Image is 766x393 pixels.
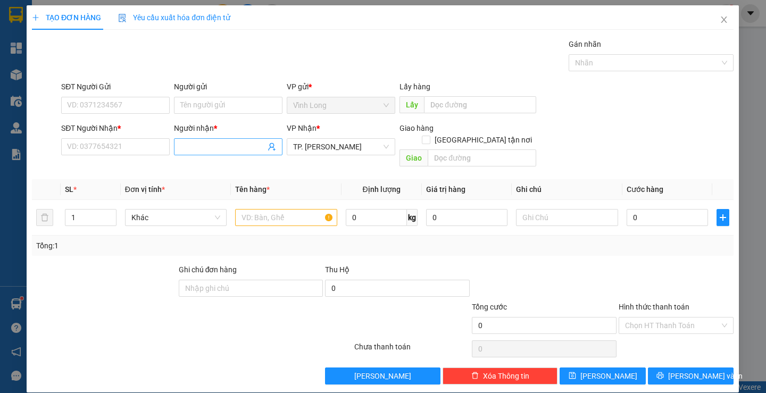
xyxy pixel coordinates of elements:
[668,370,743,382] span: [PERSON_NAME] và In
[179,265,237,274] label: Ghi chú đơn hàng
[236,209,337,226] input: VD: Bàn, Ghế
[32,13,101,22] span: TẠO ĐƠN HÀNG
[294,97,389,113] span: Vĩnh Long
[483,370,529,382] span: Xóa Thông tin
[512,179,622,200] th: Ghi chú
[400,82,431,91] span: Lấy hàng
[32,14,39,21] span: plus
[8,69,39,80] span: Thu rồi :
[720,15,729,24] span: close
[119,14,127,22] img: icon
[326,367,441,384] button: [PERSON_NAME]
[36,209,53,226] button: delete
[363,185,401,194] span: Định lượng
[710,5,739,35] button: Close
[174,81,283,93] div: Người gửi
[9,9,62,35] div: Vĩnh Long
[287,124,317,132] span: VP Nhận
[9,10,26,21] span: Gửi:
[517,209,618,226] input: Ghi Chú
[69,47,154,62] div: 0797298857
[62,81,170,93] div: SĐT Người Gửi
[119,13,231,22] span: Yêu cầu xuất hóa đơn điện tử
[471,372,479,380] span: delete
[62,122,170,134] div: SĐT Người Nhận
[560,367,646,384] button: save[PERSON_NAME]
[179,280,323,297] input: Ghi chú đơn hàng
[569,40,602,48] label: Gán nhãn
[131,210,220,225] span: Khác
[580,370,637,382] span: [PERSON_NAME]
[354,341,471,359] div: Chưa thanh toán
[431,134,537,146] span: [GEOGRAPHIC_DATA] tận nơi
[400,96,424,113] span: Lấy
[569,372,576,380] span: save
[627,185,663,194] span: Cước hàng
[656,372,664,380] span: printer
[426,185,465,194] span: Giá trị hàng
[36,240,296,252] div: Tổng: 1
[8,69,63,93] div: 60.000
[400,149,428,166] span: Giao
[443,367,558,384] button: deleteXóa Thông tin
[287,81,396,93] div: VP gửi
[65,185,73,194] span: SL
[69,10,95,21] span: Nhận:
[424,96,537,113] input: Dọc đường
[717,209,730,226] button: plus
[69,35,154,47] div: CHỊ MAI
[400,124,434,132] span: Giao hàng
[326,265,350,274] span: Thu Hộ
[718,213,729,222] span: plus
[125,185,165,194] span: Đơn vị tính
[619,303,689,311] label: Hình thức thanh toán
[648,367,734,384] button: printer[PERSON_NAME] và In
[472,303,507,311] span: Tổng cước
[426,209,508,226] input: 0
[174,122,283,134] div: Người nhận
[407,209,418,226] span: kg
[355,370,412,382] span: [PERSON_NAME]
[428,149,537,166] input: Dọc đường
[69,9,154,35] div: TP. [PERSON_NAME]
[236,185,270,194] span: Tên hàng
[268,143,277,151] span: user-add
[294,139,389,155] span: TP. Hồ Chí Minh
